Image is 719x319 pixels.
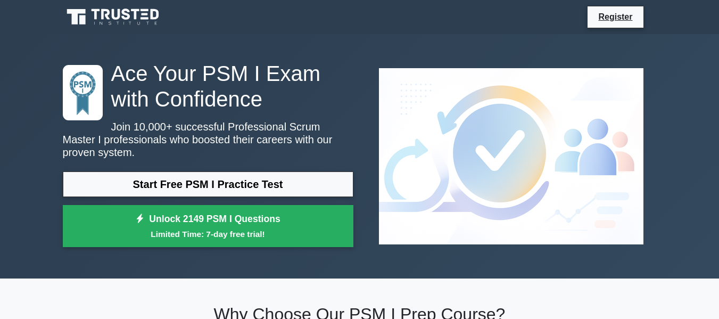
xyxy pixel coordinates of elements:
[63,61,353,112] h1: Ace Your PSM I Exam with Confidence
[63,205,353,248] a: Unlock 2149 PSM I QuestionsLimited Time: 7-day free trial!
[592,10,639,23] a: Register
[370,60,652,253] img: Professional Scrum Master I Preview
[63,120,353,159] p: Join 10,000+ successful Professional Scrum Master I professionals who boosted their careers with ...
[76,228,340,240] small: Limited Time: 7-day free trial!
[63,171,353,197] a: Start Free PSM I Practice Test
